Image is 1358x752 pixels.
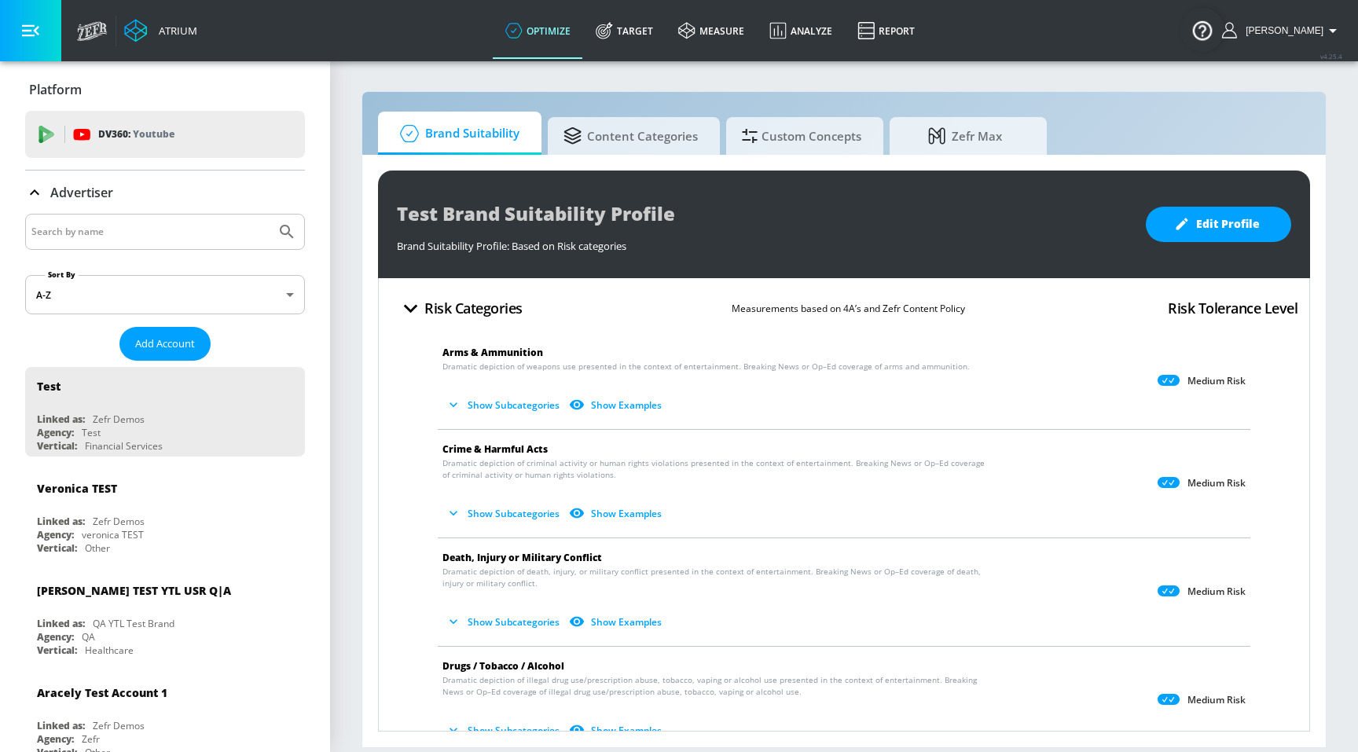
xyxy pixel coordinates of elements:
[37,413,85,426] div: Linked as:
[1239,25,1323,36] span: login as: uyen.hoang@zefr.com
[583,2,666,59] a: Target
[391,290,529,327] button: Risk Categories
[37,439,77,453] div: Vertical:
[397,231,1130,253] div: Brand Suitability Profile: Based on Risk categories
[25,367,305,457] div: TestLinked as:Zefr DemosAgency:TestVertical:Financial Services
[442,457,987,481] span: Dramatic depiction of criminal activity or human rights violations presented in the context of en...
[93,413,145,426] div: Zefr Demos
[152,24,197,38] div: Atrium
[135,335,195,353] span: Add Account
[37,719,85,732] div: Linked as:
[732,300,965,317] p: Measurements based on 4A’s and Zefr Content Policy
[31,222,270,242] input: Search by name
[442,566,987,589] span: Dramatic depiction of death, injury, or military conflict presented in the context of entertainme...
[37,379,61,394] div: Test
[98,126,174,143] p: DV360:
[37,617,85,630] div: Linked as:
[85,439,163,453] div: Financial Services
[25,571,305,661] div: [PERSON_NAME] TEST YTL USR Q|ALinked as:QA YTL Test BrandAgency:QAVertical:Healthcare
[905,117,1025,155] span: Zefr Max
[1320,52,1342,61] span: v 4.25.4
[442,551,602,564] span: Death, Injury or Military Conflict
[1222,21,1342,40] button: [PERSON_NAME]
[1187,477,1246,490] p: Medium Risk
[82,426,101,439] div: Test
[845,2,927,59] a: Report
[442,674,987,698] span: Dramatic depiction of illegal drug use/prescription abuse, tobacco, vaping or alcohol use present...
[37,481,117,496] div: Veronica TEST
[25,68,305,112] div: Platform
[37,685,167,700] div: Aracely Test Account 1
[1146,207,1291,242] button: Edit Profile
[442,361,970,372] span: Dramatic depiction of weapons use presented in the context of entertainment. Breaking News or Op–...
[85,541,110,555] div: Other
[1180,8,1224,52] button: Open Resource Center
[37,732,74,746] div: Agency:
[37,644,77,657] div: Vertical:
[1177,215,1260,234] span: Edit Profile
[37,583,231,598] div: [PERSON_NAME] TEST YTL USR Q|A
[493,2,583,59] a: optimize
[442,346,543,359] span: Arms & Ammunition
[82,528,144,541] div: veronica TEST
[442,442,548,456] span: Crime & Harmful Acts
[566,501,668,526] button: Show Examples
[93,719,145,732] div: Zefr Demos
[45,270,79,280] label: Sort By
[424,297,523,319] h4: Risk Categories
[82,630,95,644] div: QA
[25,469,305,559] div: Veronica TESTLinked as:Zefr DemosAgency:veronica TESTVertical:Other
[563,117,698,155] span: Content Categories
[566,609,668,635] button: Show Examples
[50,184,113,201] p: Advertiser
[666,2,757,59] a: measure
[1187,375,1246,387] p: Medium Risk
[1168,297,1297,319] h4: Risk Tolerance Level
[442,717,566,743] button: Show Subcategories
[37,630,74,644] div: Agency:
[85,644,134,657] div: Healthcare
[442,501,566,526] button: Show Subcategories
[37,541,77,555] div: Vertical:
[29,81,82,98] p: Platform
[442,609,566,635] button: Show Subcategories
[25,171,305,215] div: Advertiser
[757,2,845,59] a: Analyze
[119,327,211,361] button: Add Account
[133,126,174,142] p: Youtube
[566,717,668,743] button: Show Examples
[25,111,305,158] div: DV360: Youtube
[82,732,100,746] div: Zefr
[394,115,519,152] span: Brand Suitability
[37,426,74,439] div: Agency:
[37,515,85,528] div: Linked as:
[1187,694,1246,706] p: Medium Risk
[742,117,861,155] span: Custom Concepts
[442,392,566,418] button: Show Subcategories
[37,528,74,541] div: Agency:
[566,392,668,418] button: Show Examples
[124,19,197,42] a: Atrium
[25,275,305,314] div: A-Z
[1187,585,1246,598] p: Medium Risk
[93,515,145,528] div: Zefr Demos
[442,659,564,673] span: Drugs / Tobacco / Alcohol
[93,617,174,630] div: QA YTL Test Brand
